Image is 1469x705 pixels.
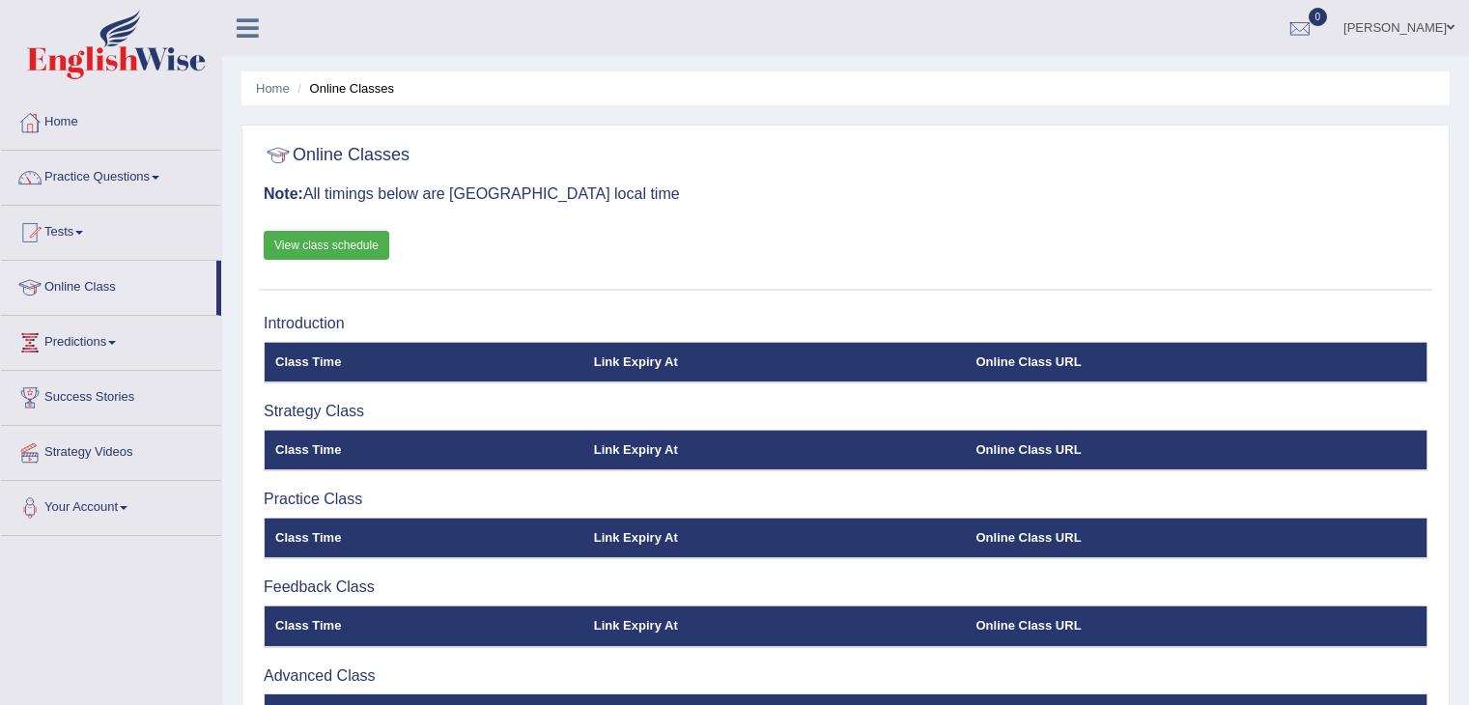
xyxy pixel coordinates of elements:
[265,518,583,558] th: Class Time
[1,316,221,364] a: Predictions
[966,430,1427,470] th: Online Class URL
[583,518,966,558] th: Link Expiry At
[583,430,966,470] th: Link Expiry At
[264,315,1427,332] h3: Introduction
[583,342,966,382] th: Link Expiry At
[1,206,221,254] a: Tests
[966,342,1427,382] th: Online Class URL
[1,261,216,309] a: Online Class
[1,481,221,529] a: Your Account
[265,606,583,646] th: Class Time
[583,606,966,646] th: Link Expiry At
[1,151,221,199] a: Practice Questions
[256,81,290,96] a: Home
[1,426,221,474] a: Strategy Videos
[1309,8,1328,26] span: 0
[264,403,1427,420] h3: Strategy Class
[264,578,1427,596] h3: Feedback Class
[265,342,583,382] th: Class Time
[966,606,1427,646] th: Online Class URL
[264,185,303,202] b: Note:
[264,231,389,260] a: View class schedule
[264,667,1427,685] h3: Advanced Class
[264,491,1427,508] h3: Practice Class
[265,430,583,470] th: Class Time
[264,141,410,170] h2: Online Classes
[293,79,394,98] li: Online Classes
[1,371,221,419] a: Success Stories
[1,96,221,144] a: Home
[264,185,1427,203] h3: All timings below are [GEOGRAPHIC_DATA] local time
[966,518,1427,558] th: Online Class URL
